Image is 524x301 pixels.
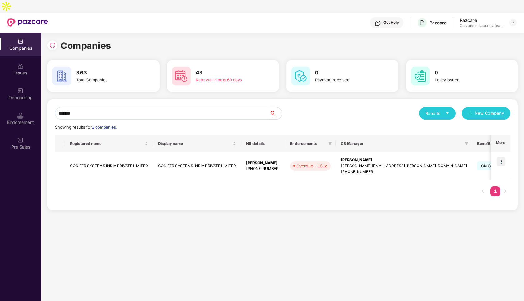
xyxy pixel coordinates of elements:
img: svg+xml;base64,PHN2ZyBpZD0iUmVsb2FkLTMyeDMyIiB4bWxucz0iaHR0cDovL3d3dy53My5vcmcvMjAwMC9zdmciIHdpZH... [49,42,56,48]
div: [PERSON_NAME][EMAIL_ADDRESS][PERSON_NAME][DOMAIN_NAME] [341,163,467,169]
span: filter [327,140,333,147]
div: Customer_success_team_lead [460,23,503,28]
th: More [491,135,510,152]
h3: 363 [76,69,142,77]
div: [PHONE_NUMBER] [246,166,280,172]
img: New Pazcare Logo [7,18,48,27]
span: GMC [477,161,495,170]
div: Reports [425,110,449,116]
div: [PERSON_NAME] [341,157,467,163]
span: Showing results for [55,125,117,130]
div: Pazcare [460,17,503,23]
div: Get Help [383,20,399,25]
img: svg+xml;base64,PHN2ZyB3aWR0aD0iMjAiIGhlaWdodD0iMjAiIHZpZXdCb3g9IjAgMCAyMCAyMCIgZmlsbD0ibm9uZSIgeG... [17,88,24,94]
span: filter [328,142,332,145]
img: svg+xml;base64,PHN2ZyB3aWR0aD0iMTQuNSIgaGVpZ2h0PSIxNC41IiB2aWV3Qm94PSIwIDAgMTYgMTYiIGZpbGw9Im5vbm... [17,112,24,119]
span: Display name [158,141,231,146]
div: Pazcare [429,20,447,26]
span: left [481,189,485,193]
div: Renewal in next 60 days [196,77,262,83]
img: svg+xml;base64,PHN2ZyB4bWxucz0iaHR0cDovL3d3dy53My5vcmcvMjAwMC9zdmciIHdpZHRoPSI2MCIgaGVpZ2h0PSI2MC... [172,67,191,85]
span: New Company [475,110,504,116]
a: 1 [490,186,500,196]
img: svg+xml;base64,PHN2ZyB3aWR0aD0iMjAiIGhlaWdodD0iMjAiIHZpZXdCb3g9IjAgMCAyMCAyMCIgZmlsbD0ibm9uZSIgeG... [17,137,24,143]
h3: 0 [435,69,501,77]
span: filter [465,142,468,145]
th: Registered name [65,135,153,152]
span: Endorsements [290,141,326,146]
div: Total Companies [76,77,142,83]
span: right [503,189,507,193]
div: [PERSON_NAME] [246,160,280,166]
th: Benefits [472,135,508,152]
img: svg+xml;base64,PHN2ZyBpZD0iSXNzdWVzX2Rpc2FibGVkIiB4bWxucz0iaHR0cDovL3d3dy53My5vcmcvMjAwMC9zdmciIH... [17,63,24,69]
span: CS Manager [341,141,462,146]
button: plusNew Company [462,107,510,120]
td: CONIFER SYSTEMS INDIA PRIVATE LIMITED [153,152,241,180]
div: Overdue - 151d [296,163,328,169]
button: search [269,107,282,120]
img: svg+xml;base64,PHN2ZyB4bWxucz0iaHR0cDovL3d3dy53My5vcmcvMjAwMC9zdmciIHdpZHRoPSI2MCIgaGVpZ2h0PSI2MC... [411,67,430,85]
span: P [420,19,424,26]
span: Registered name [70,141,143,146]
li: Next Page [500,186,510,196]
h3: 43 [196,69,262,77]
span: caret-down [445,111,449,115]
img: icon [497,157,505,166]
span: plus [468,111,472,116]
span: 1 companies. [92,125,117,130]
div: [PHONE_NUMBER] [341,169,467,175]
span: search [269,111,282,116]
img: svg+xml;base64,PHN2ZyB4bWxucz0iaHR0cDovL3d3dy53My5vcmcvMjAwMC9zdmciIHdpZHRoPSI2MCIgaGVpZ2h0PSI2MC... [52,67,71,85]
td: CONIFER SYSTEMS INDIA PRIVATE LIMITED [65,152,153,180]
th: Display name [153,135,241,152]
div: Payment received [315,77,381,83]
span: filter [463,140,470,147]
li: Previous Page [478,186,488,196]
h3: 0 [315,69,381,77]
button: left [478,186,488,196]
img: svg+xml;base64,PHN2ZyBpZD0iRHJvcGRvd24tMzJ4MzIiIHhtbG5zPSJodHRwOi8vd3d3LnczLm9yZy8yMDAwL3N2ZyIgd2... [510,20,515,25]
th: HR details [241,135,285,152]
img: svg+xml;base64,PHN2ZyBpZD0iQ29tcGFuaWVzIiB4bWxucz0iaHR0cDovL3d3dy53My5vcmcvMjAwMC9zdmciIHdpZHRoPS... [17,38,24,44]
div: Policy issued [435,77,501,83]
h1: Companies [61,39,111,53]
img: svg+xml;base64,PHN2ZyB4bWxucz0iaHR0cDovL3d3dy53My5vcmcvMjAwMC9zdmciIHdpZHRoPSI2MCIgaGVpZ2h0PSI2MC... [291,67,310,85]
img: svg+xml;base64,PHN2ZyBpZD0iSGVscC0zMngzMiIgeG1sbnM9Imh0dHA6Ly93d3cudzMub3JnLzIwMDAvc3ZnIiB3aWR0aD... [375,20,381,26]
button: right [500,186,510,196]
